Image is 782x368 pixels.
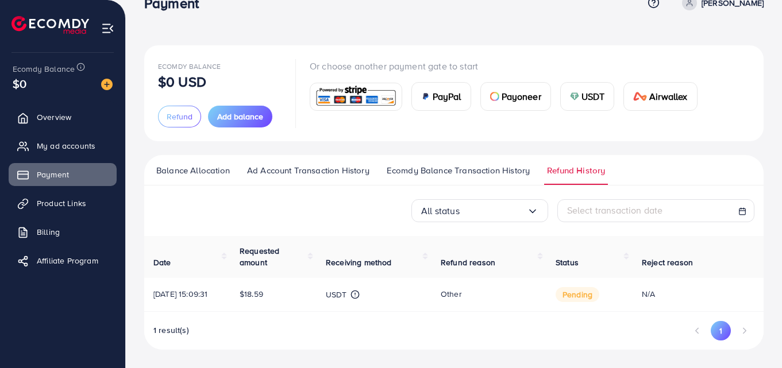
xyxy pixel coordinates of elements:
span: Receiving method [326,257,392,268]
a: card [310,83,402,111]
span: Payoneer [502,90,541,103]
span: My ad accounts [37,140,95,152]
p: Or choose another payment gate to start [310,59,707,73]
p: USDT [326,288,347,301]
span: Reject reason [642,257,693,268]
a: Billing [9,220,117,243]
iframe: Chat [733,316,773,359]
span: Refund reason [441,257,495,268]
img: menu [101,22,114,35]
img: card [421,92,430,101]
span: Billing [37,226,60,238]
span: Status [556,257,579,268]
a: Overview [9,106,117,129]
span: Affiliate Program [37,255,98,266]
span: Airwallex [649,90,687,103]
span: Requested amount [240,245,279,268]
span: Ecomdy Balance [158,61,221,71]
span: Payment [37,169,69,180]
a: Affiliate Program [9,249,117,272]
a: cardAirwallex [623,82,697,111]
p: $0 USD [158,75,206,88]
a: Product Links [9,192,117,215]
span: pending [556,287,599,302]
input: Search for option [460,202,527,220]
button: Add balance [208,106,272,127]
span: Ecomdy Balance [13,63,75,75]
span: PayPal [433,90,461,103]
div: Search for option [411,199,548,222]
span: N/A [642,288,655,300]
img: card [490,92,499,101]
span: $0 [13,75,26,92]
button: Go to page 1 [711,321,731,340]
span: Select transaction date [567,204,663,216]
a: cardPayoneer [480,82,551,111]
span: Ecomdy Balance Transaction History [387,164,530,177]
span: All status [421,202,460,220]
a: cardUSDT [560,82,615,111]
img: card [314,84,398,109]
span: USDT [581,90,605,103]
span: Date [153,257,171,268]
span: Product Links [37,197,86,209]
img: card [570,92,579,101]
span: [DATE] 15:09:31 [153,288,207,300]
span: Ad Account Transaction History [247,164,369,177]
img: image [101,79,113,90]
img: card [633,92,647,101]
span: Balance Allocation [156,164,230,177]
a: My ad accounts [9,134,117,157]
span: Overview [37,111,71,123]
ul: Pagination [687,321,754,340]
a: cardPayPal [411,82,471,111]
span: Refund [167,111,192,122]
span: Other [441,288,462,300]
span: Add balance [217,111,263,122]
span: 1 result(s) [153,324,189,336]
button: Refund [158,106,201,127]
img: logo [11,16,89,34]
a: Payment [9,163,117,186]
span: $18.59 [240,288,263,300]
span: Refund History [547,164,605,177]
